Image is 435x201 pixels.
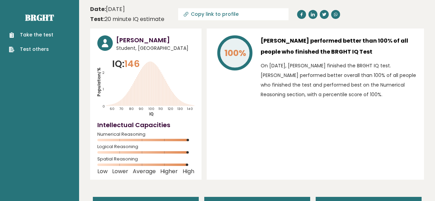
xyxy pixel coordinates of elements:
[160,170,178,173] span: Higher
[225,47,246,59] tspan: 100%
[177,107,183,111] tspan: 130
[149,111,154,117] tspan: IQ
[90,5,106,13] b: Date:
[90,15,164,23] div: 20 minute IQ estimate
[103,87,104,91] tspan: 1
[168,107,173,111] tspan: 120
[129,107,134,111] tspan: 80
[119,107,123,111] tspan: 70
[96,67,102,97] tspan: Population/%
[97,145,194,148] span: Logical Reasoning
[97,158,194,160] span: Spatial Reasoning
[116,35,194,45] h3: [PERSON_NAME]
[261,61,417,99] p: On [DATE], [PERSON_NAME] finished the BRGHT IQ test. [PERSON_NAME] performed better overall than ...
[97,120,194,130] h4: Intellectual Capacities
[25,12,54,23] a: Brght
[148,107,154,111] tspan: 100
[124,57,140,70] span: 146
[261,35,417,57] h3: [PERSON_NAME] performed better than 100% of all people who finished the BRGHT IQ Test
[187,107,193,111] tspan: 140
[133,170,156,173] span: Average
[139,107,143,111] tspan: 90
[183,170,194,173] span: High
[90,15,105,23] b: Test:
[112,170,128,173] span: Lower
[102,104,105,109] tspan: 0
[9,31,53,38] a: Take the test
[102,70,105,75] tspan: 2
[110,107,115,111] tspan: 60
[116,45,194,52] span: Student, [GEOGRAPHIC_DATA]
[9,46,53,53] a: Test others
[159,107,163,111] tspan: 110
[90,5,125,13] time: [DATE]
[112,57,140,71] p: IQ:
[97,170,108,173] span: Low
[97,133,194,136] span: Numerical Reasoning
